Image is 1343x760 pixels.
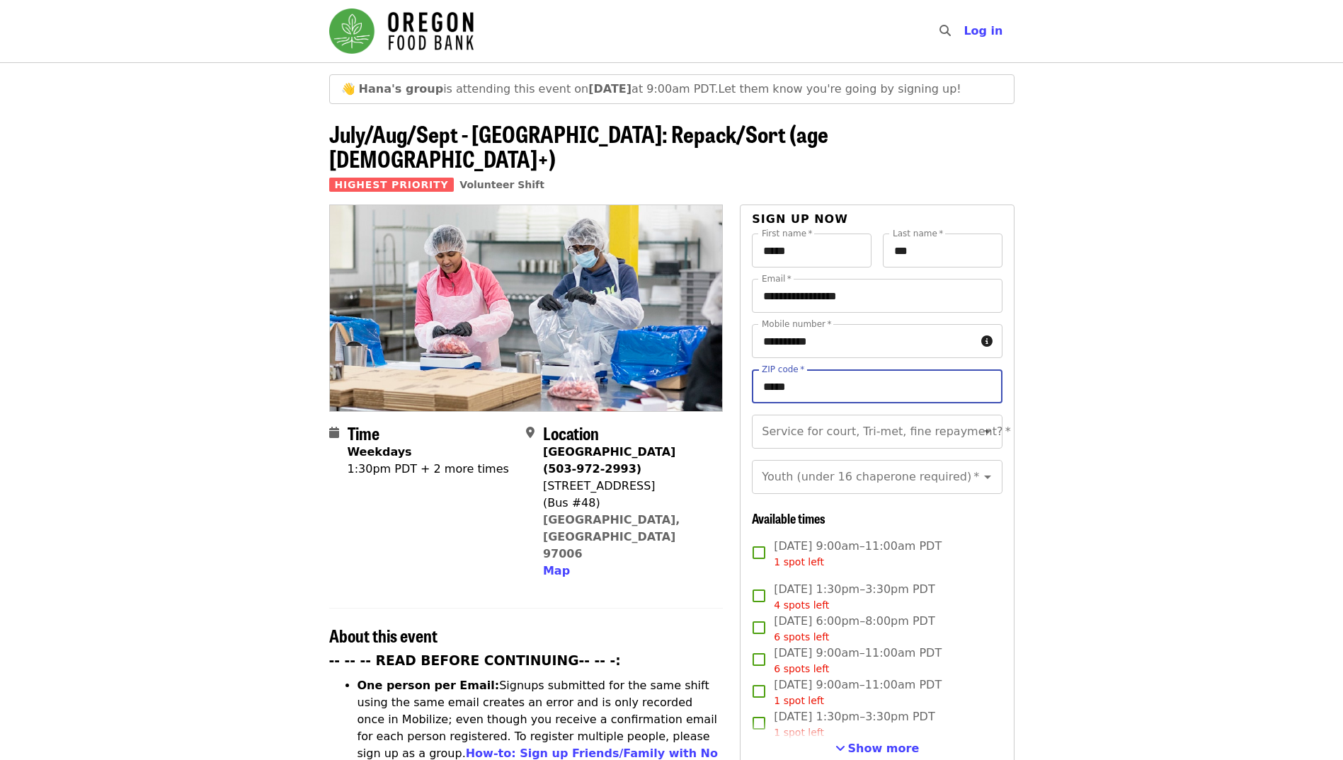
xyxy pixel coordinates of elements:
[752,369,1002,403] input: ZIP code
[774,613,935,645] span: [DATE] 6:00pm–8:00pm PDT
[774,538,942,570] span: [DATE] 9:00am–11:00am PDT
[543,445,675,476] strong: [GEOGRAPHIC_DATA] (503-972-2993)
[774,599,829,611] span: 4 spots left
[359,82,444,96] strong: Hana's group
[719,82,961,96] span: Let them know you're going by signing up!
[762,275,791,283] label: Email
[762,365,804,374] label: ZIP code
[543,420,599,445] span: Location
[459,179,544,190] a: Volunteer Shift
[543,564,570,577] span: Map
[543,513,680,560] a: [GEOGRAPHIC_DATA], [GEOGRAPHIC_DATA] 97006
[774,581,935,613] span: [DATE] 1:30pm–3:30pm PDT
[329,653,621,668] strong: -- -- -- READ BEFORE CONTINUING-- -- -:
[981,335,993,348] i: circle-info icon
[358,679,500,692] strong: One person per Email:
[883,234,1002,267] input: Last name
[774,631,829,643] span: 6 spots left
[774,645,942,676] span: [DATE] 9:00am–11:00am PDT
[359,82,719,96] span: is attending this event on at 9:00am PDT.
[752,324,975,358] input: Mobile number
[964,24,1002,38] span: Log in
[526,426,535,439] i: map-marker-alt icon
[348,420,379,445] span: Time
[543,478,711,495] div: [STREET_ADDRESS]
[543,495,711,512] div: (Bus #48)
[939,24,951,38] i: search icon
[752,279,1002,313] input: Email
[752,212,848,226] span: Sign up now
[774,695,824,706] span: 1 spot left
[774,676,942,708] span: [DATE] 9:00am–11:00am PDT
[848,742,920,755] span: Show more
[341,82,355,96] span: waving emoji
[329,117,828,175] span: July/Aug/Sept - [GEOGRAPHIC_DATA]: Repack/Sort (age [DEMOGRAPHIC_DATA]+)
[978,422,998,442] button: Open
[588,82,632,96] strong: [DATE]
[893,229,943,238] label: Last name
[762,229,813,238] label: First name
[952,17,1014,45] button: Log in
[543,563,570,580] button: Map
[774,556,824,568] span: 1 spot left
[330,205,723,410] img: July/Aug/Sept - Beaverton: Repack/Sort (age 10+) organized by Oregon Food Bank
[329,8,474,54] img: Oregon Food Bank - Home
[348,461,509,478] div: 1:30pm PDT + 2 more times
[752,234,871,267] input: First name
[978,467,998,487] button: Open
[348,445,412,459] strong: Weekdays
[752,509,825,527] span: Available times
[762,320,831,328] label: Mobile number
[774,727,824,738] span: 1 spot left
[774,663,829,674] span: 6 spots left
[835,740,920,757] button: See more timeslots
[774,708,935,740] span: [DATE] 1:30pm–3:30pm PDT
[329,623,438,647] span: About this event
[959,14,971,48] input: Search
[329,426,339,439] i: calendar icon
[329,178,455,192] span: Highest Priority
